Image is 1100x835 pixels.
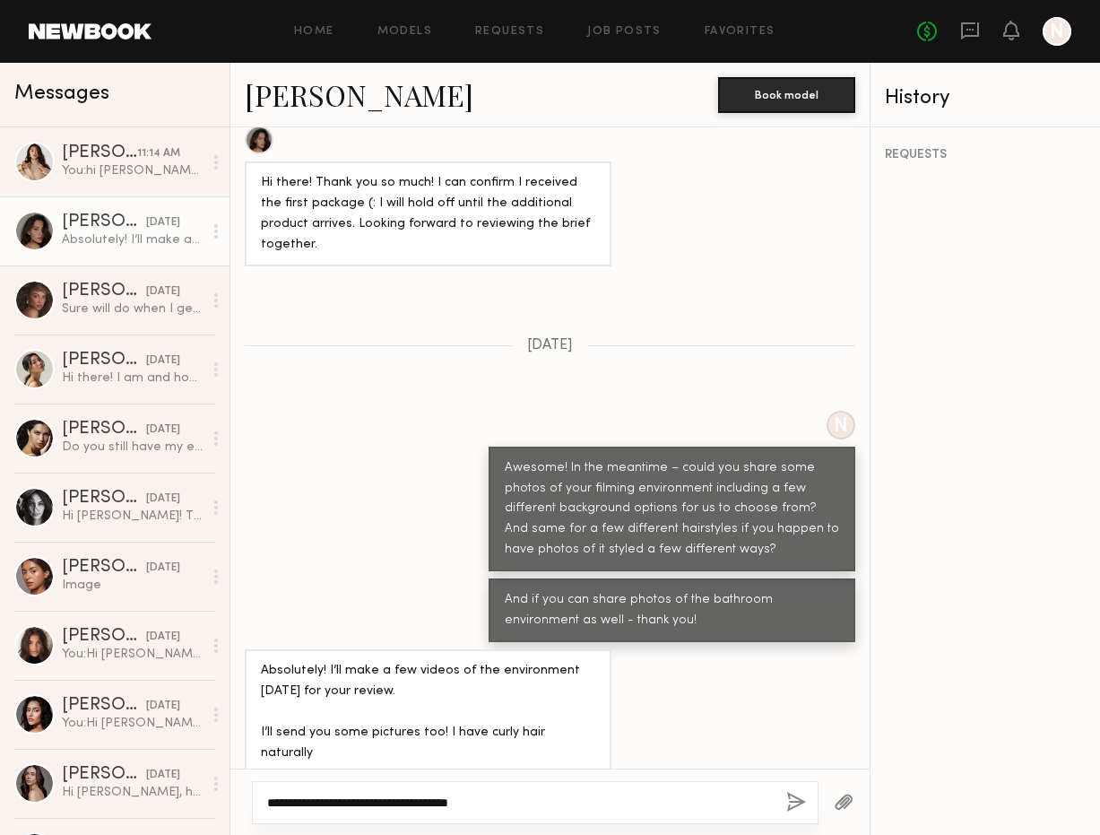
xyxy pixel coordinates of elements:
[1043,17,1071,46] a: N
[62,144,137,162] div: [PERSON_NAME]
[62,715,203,732] div: You: Hi [PERSON_NAME]! Wanted to follow up here :)
[146,422,180,439] div: [DATE]
[62,766,146,784] div: [PERSON_NAME]
[587,26,662,38] a: Job Posts
[62,352,146,370] div: [PERSON_NAME]
[62,490,146,508] div: [PERSON_NAME]
[505,458,839,561] div: Awesome! In the meantime – could you share some photos of your filming environment including a fe...
[718,77,855,113] button: Book model
[885,149,1086,161] div: REQUESTS
[62,421,146,439] div: [PERSON_NAME]
[245,75,473,114] a: [PERSON_NAME]
[62,559,146,577] div: [PERSON_NAME]
[377,26,432,38] a: Models
[146,698,180,715] div: [DATE]
[294,26,334,38] a: Home
[62,370,203,387] div: Hi there! I am and hope you are (: that sounds so fun, unfortunately I’m out of town for another ...
[146,283,180,300] div: [DATE]
[137,145,180,162] div: 11:14 AM
[62,213,146,231] div: [PERSON_NAME]
[146,352,180,370] div: [DATE]
[146,214,180,231] div: [DATE]
[62,697,146,715] div: [PERSON_NAME]
[62,283,146,300] div: [PERSON_NAME]
[62,300,203,317] div: Sure will do when I get home!
[14,83,109,104] span: Messages
[705,26,775,38] a: Favorites
[885,88,1086,109] div: History
[475,26,544,38] a: Requests
[261,173,595,256] div: Hi there! Thank you so much! I can confirm I received the first package (: I will hold off until ...
[62,646,203,663] div: You: Hi [PERSON_NAME]! Hope you're well :) I'm Ela, creative producer for Act+Acre. We have an up...
[62,508,203,525] div: Hi [PERSON_NAME]! Thank you so much for reaching out. Im holding for a job right now and waiting ...
[62,231,203,248] div: Absolutely! I’ll make a few videos of the environment [DATE] for your review. I’ll send you some ...
[62,784,203,801] div: Hi [PERSON_NAME], hope you are doing good! Thank you for reaching out and thank you for interest....
[146,767,180,784] div: [DATE]
[505,590,839,631] div: And if you can share photos of the bathroom environment as well - thank you!
[146,491,180,508] div: [DATE]
[527,338,573,353] span: [DATE]
[718,86,855,101] a: Book model
[62,439,203,456] div: Do you still have my email? [EMAIL_ADDRESS][DOMAIN_NAME]
[62,162,203,179] div: You: hi [PERSON_NAME]! hope you're well. sorry I just went to pull some content from your folder ...
[261,661,595,764] div: Absolutely! I’ll make a few videos of the environment [DATE] for your review. I’ll send you some ...
[62,628,146,646] div: [PERSON_NAME]
[62,577,203,594] div: Image
[146,629,180,646] div: [DATE]
[146,560,180,577] div: [DATE]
